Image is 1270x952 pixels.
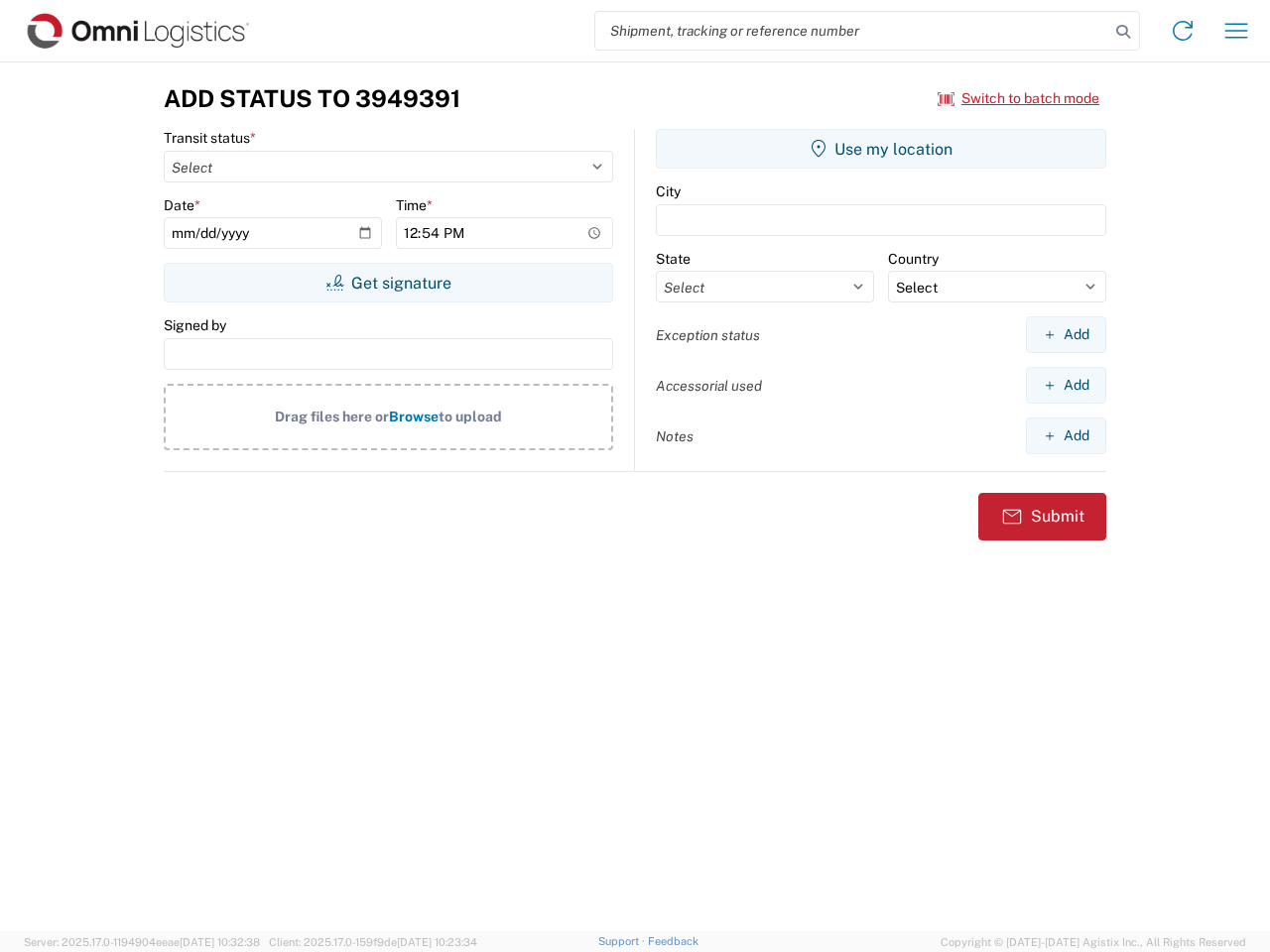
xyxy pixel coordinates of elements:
[164,263,613,302] button: Get signature
[439,409,502,424] span: to upload
[164,196,200,214] label: Date
[164,316,226,334] label: Signed by
[1026,367,1106,404] button: Add
[275,409,389,424] span: Drag files here or
[648,935,698,947] a: Feedback
[164,84,460,113] h3: Add Status to 3949391
[656,129,1106,169] button: Use my location
[656,427,694,445] label: Notes
[941,933,1246,951] span: Copyright © [DATE]-[DATE] Agistix Inc., All Rights Reserved
[595,12,1109,50] input: Shipment, tracking or reference number
[656,377,762,395] label: Accessorial used
[180,936,260,948] span: [DATE] 10:32:38
[396,196,433,214] label: Time
[656,182,681,200] label: City
[1026,417,1106,454] button: Add
[978,493,1106,540] button: Submit
[656,250,691,268] label: State
[269,936,477,948] span: Client: 2025.17.0-159f9de
[598,935,648,947] a: Support
[888,250,939,268] label: Country
[24,936,260,948] span: Server: 2025.17.0-1194904eeae
[1026,316,1106,353] button: Add
[938,82,1099,115] button: Switch to batch mode
[656,326,760,344] label: Exception status
[164,129,256,147] label: Transit status
[397,936,477,948] span: [DATE] 10:23:34
[389,409,439,424] span: Browse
